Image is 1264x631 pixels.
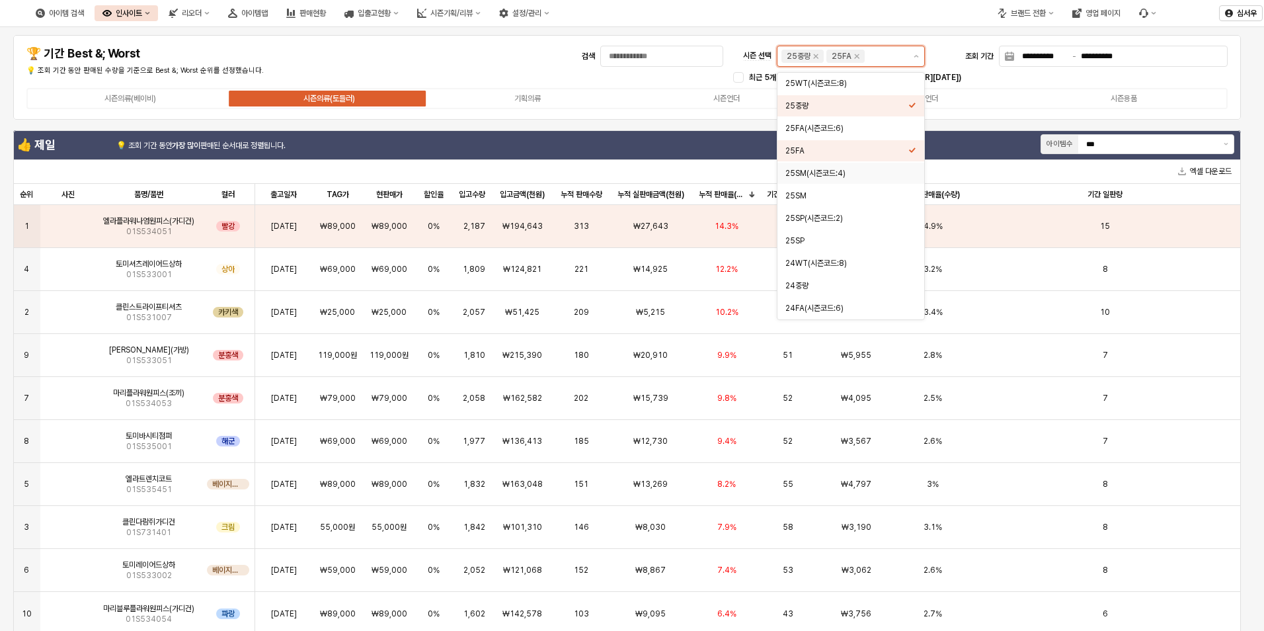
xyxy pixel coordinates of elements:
[1047,138,1073,150] div: 아이템수
[912,94,938,103] div: 기획언더
[1218,135,1234,153] button: 제안 사항 표시
[31,93,230,105] label: 시즌의류(베이비)
[582,52,595,61] span: 검색
[783,350,793,360] span: 51
[927,479,939,489] span: 3%
[134,189,163,200] span: 품명/품번
[428,609,440,619] span: 0%
[635,565,666,575] span: ₩8,867
[1064,5,1128,21] div: 영업 페이지
[561,189,602,200] span: 누적 판매수량
[783,522,793,532] span: 58
[908,46,924,66] button: 제안 사항 표시
[24,350,29,360] span: 9
[463,479,485,489] span: 1,832
[574,609,589,619] span: 103
[924,565,942,575] span: 2.6%
[271,479,297,489] span: [DATE]
[787,50,810,63] div: 25중량
[1100,307,1110,317] span: 10
[906,189,960,200] span: 기간 판매율(수량)
[221,609,235,619] span: 파랑
[428,307,440,317] span: 0%
[743,51,771,61] span: 시즌 선택
[783,436,793,446] span: 52
[116,140,417,151] p: 💡 조회 기간 동안 판매된 순서대로 정렬됩니다.
[505,307,539,317] span: ₩51,425
[271,565,297,575] span: [DATE]
[633,393,668,403] span: ₩15,739
[271,522,297,532] span: [DATE]
[633,221,668,231] span: ₩27,643
[785,101,908,111] div: 25중량
[841,350,871,360] span: ₩5,955
[271,350,297,360] span: [DATE]
[633,264,668,274] span: ₩14,925
[126,269,172,280] span: 01S533001
[502,436,542,446] span: ₩136,413
[126,226,172,237] span: 01S534051
[126,441,172,452] span: 01S535001
[212,479,244,489] span: 베이지색의
[17,138,114,151] h4: 👍 제일
[463,350,485,360] span: 1,810
[428,93,627,105] label: 기획의류
[271,393,297,403] span: [DATE]
[327,189,349,200] span: TAG가
[271,221,297,231] span: [DATE]
[22,609,32,619] span: 10
[320,393,356,403] span: ₩79,000
[221,189,235,200] span: 컬러
[126,527,171,538] span: 01S731401
[924,350,942,360] span: 2.8%
[24,307,29,317] span: 2
[924,436,942,446] span: 2.6%
[785,213,908,224] div: 25SP(시즌코드:2)
[182,9,202,18] div: 리오더
[218,393,238,403] span: 분홍색
[221,436,235,446] span: 해군
[627,93,826,105] label: 시즌언더
[636,307,665,317] span: ₩5,215
[502,479,543,489] span: ₩163,048
[842,565,871,575] span: ₩3,062
[104,94,156,103] div: 시즌의류(베이비)
[28,5,92,21] div: 아이템 검색
[574,221,589,231] span: 313
[635,609,666,619] span: ₩9,095
[221,221,235,231] span: 빨강
[717,565,736,575] span: 7.4%
[574,393,588,403] span: 202
[428,565,440,575] span: 0%
[370,350,409,360] span: 119,000원
[1103,264,1108,274] span: 8
[503,264,541,274] span: ₩124,821
[336,5,407,21] div: 입출고현황
[220,5,276,21] div: 아이템맵
[924,609,942,619] span: 2.7%
[463,307,485,317] span: 2,057
[491,5,557,21] div: 설정/관리
[854,54,859,59] div: Remove 25FA
[785,280,908,291] div: 24중량
[271,264,297,274] span: [DATE]
[502,221,543,231] span: ₩194,643
[463,436,485,446] span: 1,977
[24,393,29,403] span: 7
[320,436,356,446] span: ₩69,000
[126,484,172,495] span: 01S535451
[463,565,485,575] span: 2,052
[715,221,738,231] span: 14.3%
[24,479,29,489] span: 5
[320,479,356,489] span: ₩89,000
[1103,609,1108,619] span: 6
[372,479,407,489] span: ₩89,000
[103,216,194,226] span: 엘라플라워나염원피스(가디건)
[95,5,158,21] div: 인사이트
[318,350,357,360] span: 119,000원
[783,479,793,489] span: 55
[320,609,356,619] span: ₩89,000
[785,190,908,201] div: 25SM
[424,189,444,200] span: 할인율
[1087,189,1123,200] span: 기간 일판량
